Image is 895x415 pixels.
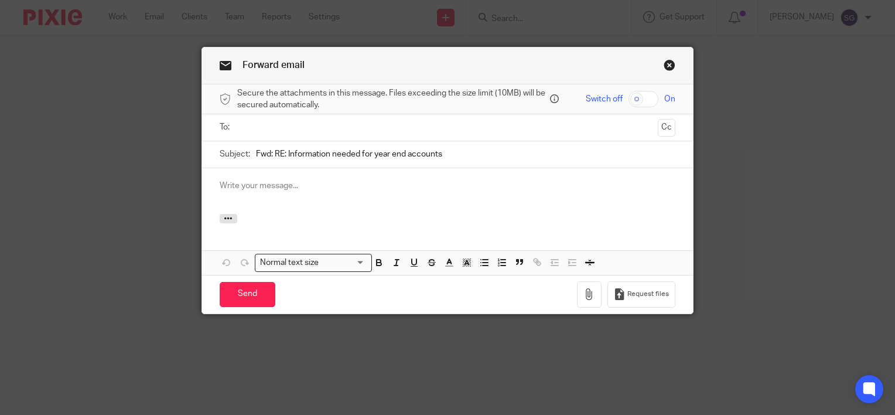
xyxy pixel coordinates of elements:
[607,281,675,308] button: Request files
[586,93,623,105] span: Switch off
[220,121,233,133] label: To:
[258,257,322,269] span: Normal text size
[323,257,365,269] input: Search for option
[658,119,675,137] button: Cc
[242,60,305,70] span: Forward email
[255,254,372,272] div: Search for option
[220,148,250,160] label: Subject:
[627,290,669,299] span: Request files
[664,93,675,105] span: On
[220,282,275,307] input: Send
[237,87,547,111] span: Secure the attachments in this message. Files exceeding the size limit (10MB) will be secured aut...
[664,59,675,75] a: Close this dialog window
